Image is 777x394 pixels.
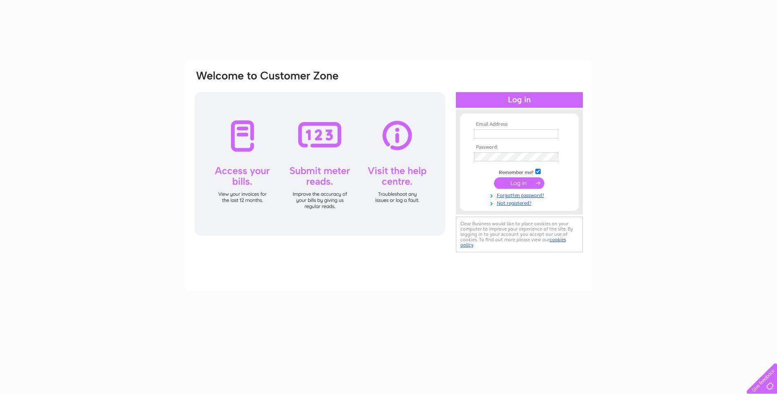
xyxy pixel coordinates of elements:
[460,237,566,248] a: cookies policy
[472,122,567,127] th: Email Address:
[474,191,567,199] a: Forgotten password?
[472,145,567,150] th: Password:
[474,199,567,206] a: Not registered?
[456,217,583,252] div: Clear Business would like to place cookies on your computer to improve your experience of the sit...
[472,168,567,176] td: Remember me?
[494,177,544,189] input: Submit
